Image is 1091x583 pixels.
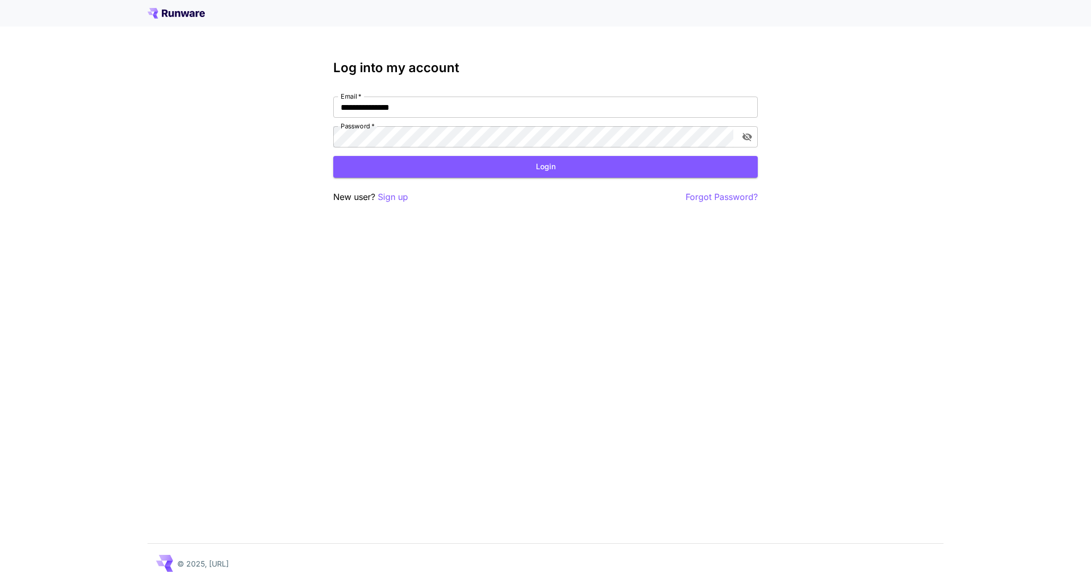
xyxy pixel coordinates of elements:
[333,156,758,178] button: Login
[333,60,758,75] h3: Log into my account
[177,558,229,569] p: © 2025, [URL]
[333,190,408,204] p: New user?
[341,121,375,130] label: Password
[341,92,361,101] label: Email
[738,127,757,146] button: toggle password visibility
[686,190,758,204] button: Forgot Password?
[378,190,408,204] button: Sign up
